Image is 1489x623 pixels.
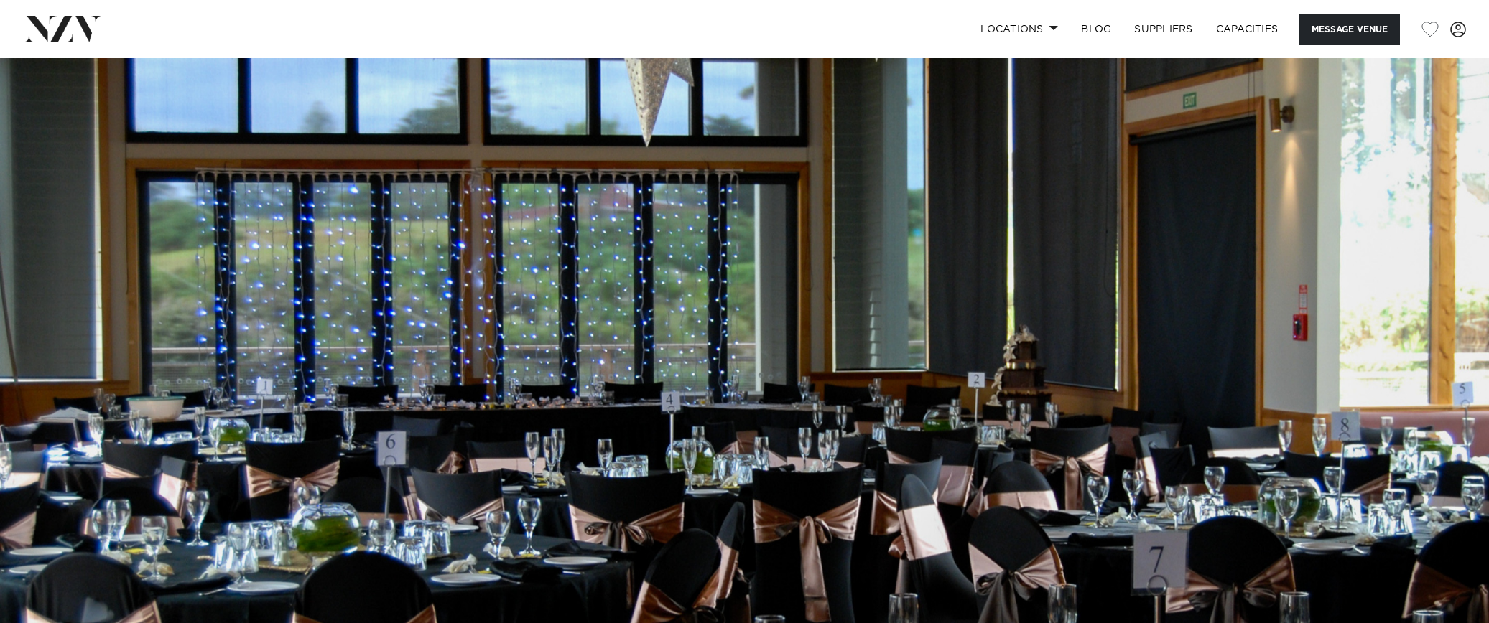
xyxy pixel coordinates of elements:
a: Capacities [1205,14,1290,44]
a: BLOG [1070,14,1123,44]
a: Locations [969,14,1070,44]
button: Message Venue [1299,14,1400,44]
a: SUPPLIERS [1123,14,1204,44]
img: nzv-logo.png [23,16,101,42]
